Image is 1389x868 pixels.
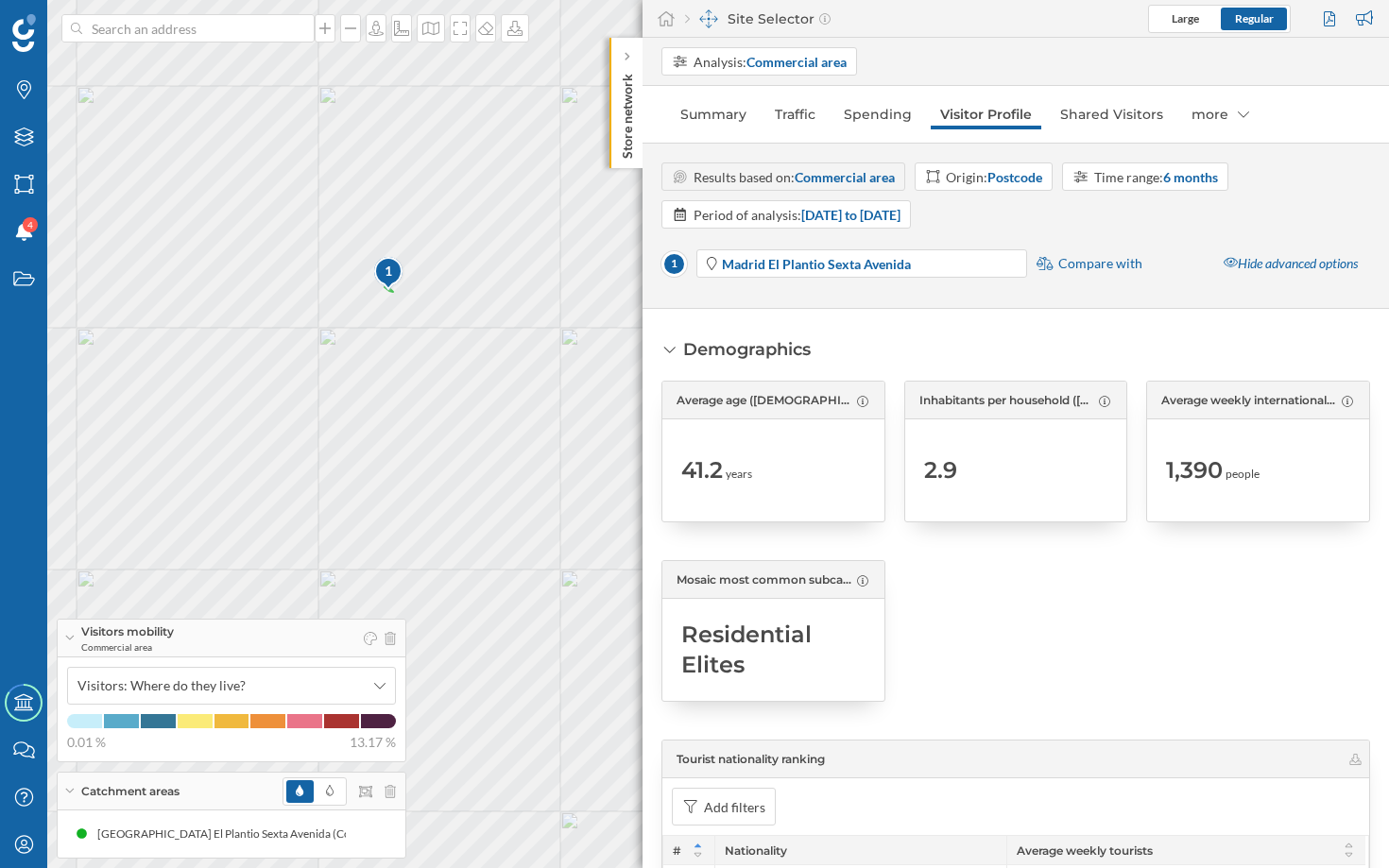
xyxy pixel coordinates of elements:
[694,167,895,187] div: Results based on:
[683,337,811,362] div: Demographics
[373,262,404,281] div: 1
[1172,11,1199,26] span: Large
[1017,843,1153,858] span: Average weekly tourists
[671,99,756,129] a: Summary
[765,99,825,129] a: Traffic
[1226,466,1260,483] span: people
[987,169,1042,185] strong: Postcode
[924,455,957,485] span: 2.9
[1166,455,1223,485] span: 1,390
[1094,167,1218,187] div: Time range:
[919,392,1095,409] span: Inhabitants per household ([DATE] to [DATE])
[677,392,852,409] span: Average age ([DEMOGRAPHIC_DATA][DATE] to [DATE])
[694,52,847,72] div: Analysis:
[27,215,33,234] span: 4
[677,751,825,768] span: Tourist nationality ranking
[714,836,1006,864] div: Nationality
[795,169,895,185] strong: Commercial area
[746,54,847,70] strong: Commercial area
[1235,11,1274,26] span: Regular
[801,207,900,223] strong: [DATE] to [DATE]
[694,205,900,225] div: Period of analysis:
[1212,247,1369,281] div: Hide advanced options
[1051,99,1173,129] a: Shared Visitors
[77,676,246,695] span: Visitors: Where do they live?
[1163,169,1218,185] strong: 6 months
[1161,392,1337,409] span: Average weekly international tourists ([DATE] to [DATE])
[722,256,911,272] strong: Madrid El Plantio Sexta Avenida
[67,733,106,752] span: 0.01 %
[1182,99,1259,129] div: more
[663,836,714,864] div: #
[834,99,921,129] a: Spending
[661,251,687,277] span: 1
[40,13,108,30] span: Support
[373,256,405,293] img: pois-map-marker.svg
[1058,254,1142,273] span: Compare with
[685,9,831,28] div: Site Selector
[373,256,402,290] div: 1
[704,797,765,817] div: Add filters
[81,783,180,800] span: Catchment areas
[12,14,36,52] img: Geoblink Logo
[81,640,174,654] span: Commercial area
[677,571,852,588] span: Mosaic most common subcategory ([DATE] to [DATE])
[93,825,429,843] div: [GEOGRAPHIC_DATA] El Plantio Sexta Avenida (Commercial area)
[81,623,174,640] span: Visitors mobility
[350,733,396,752] span: 13.17 %
[699,9,718,28] img: dashboards-manager.svg
[946,167,1042,187] div: Origin:
[726,466,752,483] span: years
[681,620,866,680] span: Residential Elites
[931,99,1041,129] a: Visitor Profile
[681,455,723,485] span: 41.2
[618,66,637,159] p: Store network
